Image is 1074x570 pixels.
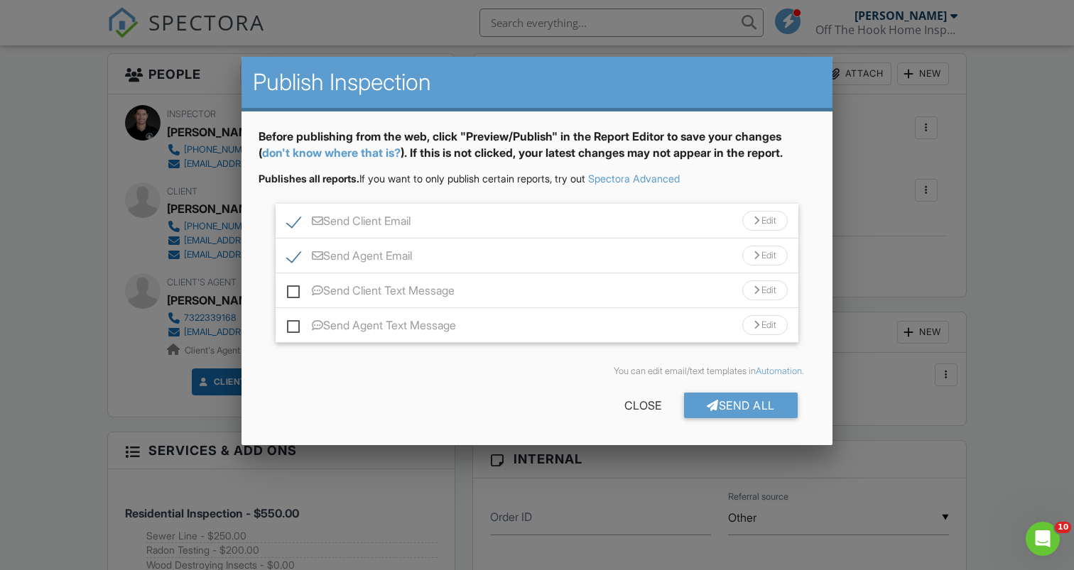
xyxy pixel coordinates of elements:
[1055,522,1071,533] span: 10
[287,319,456,336] label: Send Agent Text Message
[602,393,684,418] div: Close
[287,249,412,267] label: Send Agent Email
[756,366,802,376] a: Automation
[684,393,798,418] div: Send All
[259,128,815,172] div: Before publishing from the web, click "Preview/Publish" in the Report Editor to save your changes...
[742,211,788,231] div: Edit
[287,214,411,232] label: Send Client Email
[259,172,585,185] span: If you want to only publish certain reports, try out
[742,280,788,300] div: Edit
[259,172,359,185] strong: Publishes all reports.
[270,366,804,377] div: You can edit email/text templates in .
[1026,522,1060,556] iframe: Intercom live chat
[588,172,680,185] a: Spectora Advanced
[742,315,788,335] div: Edit
[742,246,788,265] div: Edit
[262,146,401,160] a: don't know where that is?
[287,284,455,302] label: Send Client Text Message
[253,68,821,97] h2: Publish Inspection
